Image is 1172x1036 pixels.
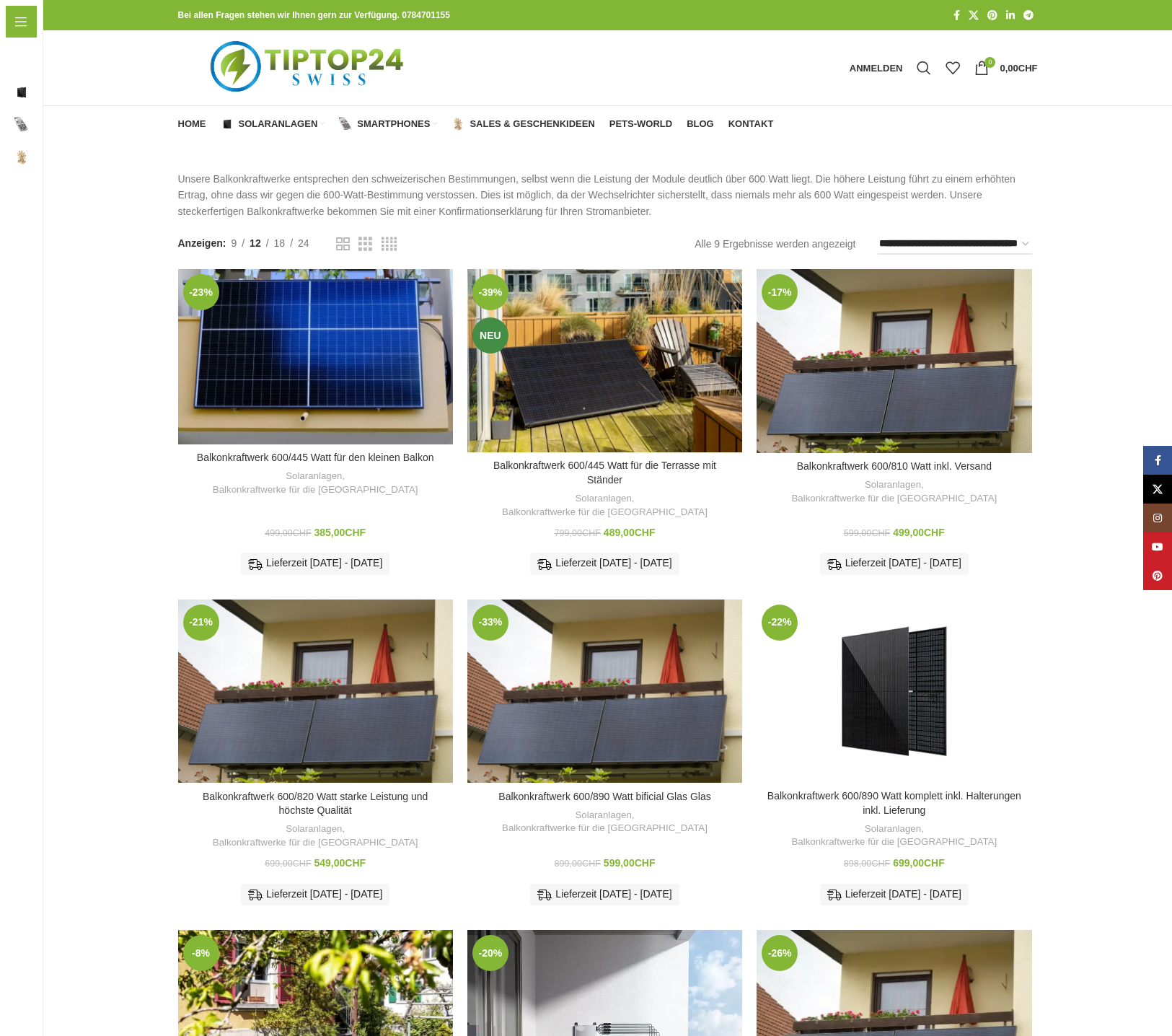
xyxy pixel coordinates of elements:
[265,528,311,538] bdi: 499,00
[185,822,446,849] div: ,
[728,118,774,130] span: Kontakt
[949,6,964,25] a: Facebook Social Link
[909,53,938,82] a: Suche
[762,605,798,641] span: -22%
[820,553,969,574] div: Lieferzeit [DATE] - [DATE]
[178,235,226,251] span: Anzeigen
[178,600,453,783] a: Balkonkraftwerk 600/820 Watt starke Leistung und höchste Qualität
[687,110,714,139] a: Blog
[1143,504,1172,532] a: Instagram Social Link
[36,144,150,170] span: Sales & Geschenkideen
[250,237,261,249] span: 12
[1143,475,1172,504] a: X Social Link
[1143,532,1172,561] a: YouTube Social Link
[475,809,735,835] div: ,
[451,110,594,139] a: Sales & Geschenkideen
[762,274,798,310] span: -17%
[314,527,366,538] bdi: 385,00
[865,822,921,836] a: Solaranlagen
[871,528,890,538] span: CHF
[938,53,967,82] div: Meine Wunschliste
[844,528,890,538] bdi: 599,00
[183,935,219,971] span: -8%
[36,79,100,105] span: Solaranlagen
[239,118,318,130] span: Solaranlagen
[695,236,855,252] p: Alle 9 Ergebnisse werden angezeigt
[14,209,37,235] span: Blog
[472,605,508,641] span: -33%
[358,235,372,253] a: Rasteransicht 3
[357,118,430,130] span: Smartphones
[231,237,237,249] span: 9
[878,234,1032,255] select: Shop-Reihenfolge
[35,14,61,30] span: Menü
[924,527,945,538] span: CHF
[767,790,1021,816] a: Balkonkraftwerk 600/890 Watt komplett inkl. Halterungen inkl. Lieferung
[265,859,311,869] bdi: 699,00
[865,478,921,492] a: Solaranlagen
[269,235,291,251] a: 18
[178,30,440,105] img: Tiptop24 Nachhaltige & Faire Produkte
[609,110,672,139] a: Pets-World
[241,553,389,574] div: Lieferzeit [DATE] - [DATE]
[339,110,437,139] a: Smartphones
[221,118,234,131] img: Solaranlagen
[203,791,428,817] a: Balkonkraftwerk 600/820 Watt starke Leistung und höchste Qualität
[850,63,903,73] span: Anmelden
[844,859,890,869] bdi: 898,00
[984,57,995,68] span: 0
[555,528,601,538] bdi: 799,00
[241,884,389,905] div: Lieferzeit [DATE] - [DATE]
[213,836,418,850] a: Balkonkraftwerke für die [GEOGRAPHIC_DATA]
[762,935,798,971] span: -26%
[178,10,450,20] strong: Bei allen Fragen stehen wir Ihnen gern zur Verfügung. 0784701155
[604,527,656,538] bdi: 489,00
[757,269,1031,453] a: Balkonkraftwerk 600/810 Watt inkl. Versand
[171,110,781,139] div: Hauptnavigation
[451,118,464,131] img: Sales & Geschenkideen
[1143,446,1172,475] a: Facebook Social Link
[183,605,219,641] span: -21%
[14,47,43,73] span: Home
[1002,6,1019,25] a: LinkedIn Social Link
[298,237,309,249] span: 24
[185,470,446,496] div: ,
[609,118,672,130] span: Pets-World
[893,857,945,869] bdi: 699,00
[530,553,679,574] div: Lieferzeit [DATE] - [DATE]
[475,492,735,519] div: ,
[336,235,350,253] a: Rasteransicht 2
[791,492,997,506] a: Balkonkraftwerke für die [GEOGRAPHIC_DATA]
[213,483,418,497] a: Balkonkraftwerke für die [GEOGRAPHIC_DATA]
[893,527,945,538] bdi: 499,00
[221,110,325,139] a: Solaranlagen
[582,859,601,869] span: CHF
[555,859,601,869] bdi: 899,00
[14,242,52,268] span: Kontakt
[197,452,434,463] a: Balkonkraftwerk 600/445 Watt für den kleinen Balkon
[472,317,508,354] span: Neu
[687,118,714,130] span: Blog
[575,809,631,822] a: Solaranlagen
[286,470,342,483] a: Solaranlagen
[314,857,366,869] bdi: 549,00
[382,235,397,253] a: Rasteransicht 4
[924,857,945,869] span: CHF
[502,506,708,519] a: Balkonkraftwerke für die [GEOGRAPHIC_DATA]
[764,478,1024,505] div: ,
[1000,63,1037,74] bdi: 0,00
[178,61,440,73] a: Logo der Website
[964,6,983,25] a: X Social Link
[1019,6,1038,25] a: Telegram Social Link
[293,859,312,869] span: CHF
[36,112,100,138] span: Smartphones
[467,269,742,452] a: Balkonkraftwerk 600/445 Watt für die Terrasse mit Ständer
[467,600,742,783] a: Balkonkraftwerk 600/890 Watt bificial Glas Glas
[575,492,631,506] a: Solaranlagen
[472,935,508,971] span: -20%
[797,460,992,472] a: Balkonkraftwerk 600/810 Watt inkl. Versand
[339,118,352,131] img: Smartphones
[178,118,206,130] span: Home
[764,822,1024,849] div: ,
